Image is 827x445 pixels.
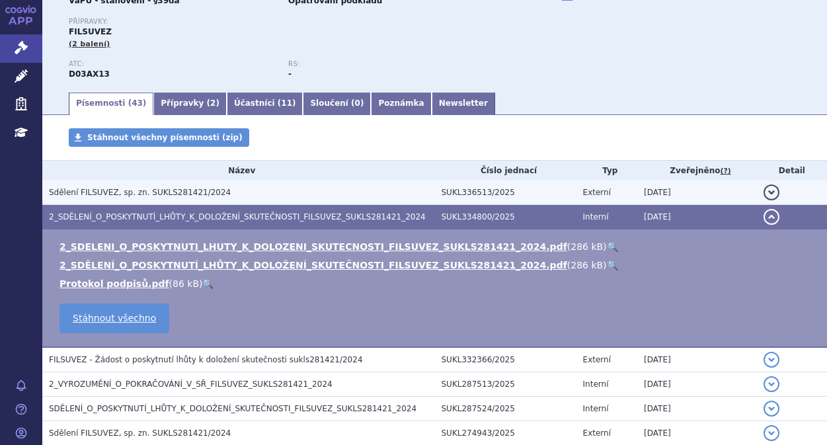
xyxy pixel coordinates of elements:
span: (2 balení) [69,40,110,48]
span: Interní [583,380,609,389]
button: detail [764,376,779,392]
p: RS: [288,60,494,68]
td: SUKL332366/2025 [435,347,576,372]
span: Externí [583,355,611,364]
td: [DATE] [637,205,757,229]
button: detail [764,425,779,441]
span: 43 [132,99,143,108]
span: Stáhnout všechny písemnosti (zip) [87,133,243,142]
span: 11 [281,99,292,108]
strong: BŘEZOVÁ KŮRA [69,69,110,79]
td: [DATE] [637,181,757,205]
a: Přípravky (2) [153,93,227,115]
a: 🔍 [607,241,618,252]
a: 🔍 [607,260,618,270]
td: [DATE] [637,372,757,397]
span: Externí [583,428,611,438]
td: SUKL336513/2025 [435,181,576,205]
a: Protokol podpisů.pdf [59,278,169,289]
li: ( ) [59,259,814,272]
abbr: (?) [721,167,731,176]
p: ATC: [69,60,275,68]
td: SUKL287513/2025 [435,372,576,397]
span: 286 kB [571,241,603,252]
td: SUKL334800/2025 [435,205,576,229]
a: 2_SDĚLENÍ_O_POSKYTNUTÍ_LHŮTY_K_DOLOŽENÍ_SKUTEČNOSTI_FILSUVEZ_SUKLS281421_2024.pdf [59,260,567,270]
span: 86 kB [173,278,199,289]
span: 2_SDĚLENÍ_O_POSKYTNUTÍ_LHŮTY_K_DOLOŽENÍ_SKUTEČNOSTI_FILSUVEZ_SUKLS281421_2024 [49,212,426,222]
a: Poznámka [371,93,431,115]
a: Stáhnout všechny písemnosti (zip) [69,128,249,147]
a: Sloučení (0) [303,93,371,115]
th: Typ [576,161,638,181]
a: 2_SDELENI_O_POSKYTNUTI_LHUTY_K_DOLOZENI_SKUTECNOSTI_FILSUVEZ_SUKLS281421_2024.pdf [59,241,567,252]
button: detail [764,352,779,368]
span: 2 [210,99,216,108]
th: Číslo jednací [435,161,576,181]
a: Stáhnout všechno [59,303,169,333]
th: Název [42,161,435,181]
th: Detail [757,161,827,181]
span: FILSUVEZ - Žádost o poskytnutí lhůty k doložení skutečnosti sukls281421/2024 [49,355,363,364]
span: Externí [583,188,611,197]
button: detail [764,184,779,200]
p: Přípravky: [69,18,508,26]
span: Sdělení FILSUVEZ, sp. zn. SUKLS281421/2024 [49,188,231,197]
td: [DATE] [637,397,757,421]
td: SUKL287524/2025 [435,397,576,421]
th: Zveřejněno [637,161,757,181]
span: SDĚLENÍ_O_POSKYTNUTÍ_LHŮTY_K_DOLOŽENÍ_SKUTEČNOSTI_FILSUVEZ_SUKLS281421_2024 [49,404,416,413]
strong: - [288,69,292,79]
span: 2_VYROZUMĚNÍ_O_POKRAČOVÁNÍ_V_SŘ_FILSUVEZ_SUKLS281421_2024 [49,380,333,389]
li: ( ) [59,240,814,253]
span: 286 kB [571,260,603,270]
td: [DATE] [637,347,757,372]
a: Newsletter [432,93,495,115]
li: ( ) [59,277,814,290]
a: Písemnosti (43) [69,93,153,115]
span: 0 [355,99,360,108]
a: Účastníci (11) [227,93,303,115]
span: Interní [583,212,609,222]
button: detail [764,401,779,417]
span: Sdělení FILSUVEZ, sp. zn. SUKLS281421/2024 [49,428,231,438]
span: FILSUVEZ [69,27,112,36]
a: 🔍 [202,278,214,289]
button: detail [764,209,779,225]
span: Interní [583,404,609,413]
